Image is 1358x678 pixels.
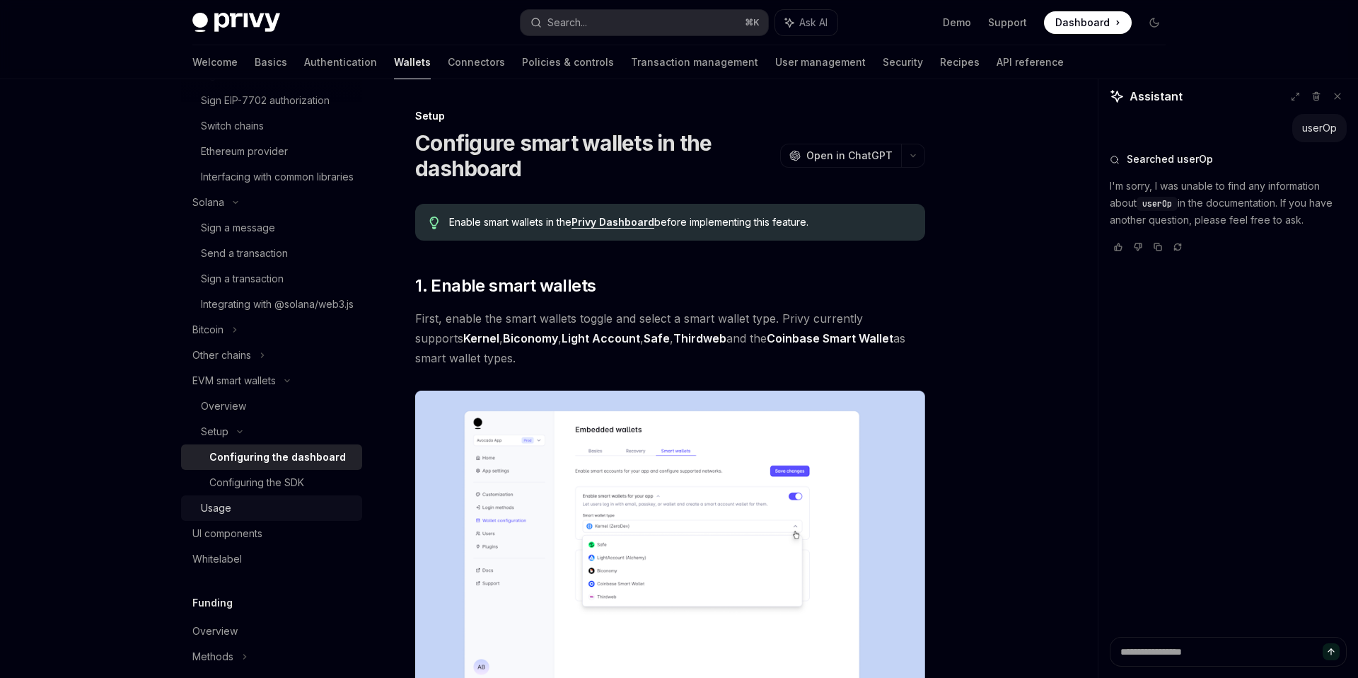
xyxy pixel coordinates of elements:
[192,347,251,364] div: Other chains
[988,16,1027,30] a: Support
[1044,11,1132,34] a: Dashboard
[181,521,362,546] a: UI components
[415,109,925,123] div: Setup
[644,331,670,346] a: Safe
[209,449,346,466] div: Configuring the dashboard
[181,241,362,266] a: Send a transaction
[883,45,923,79] a: Security
[201,143,288,160] div: Ethereum provider
[1323,643,1340,660] button: Send message
[503,331,558,346] a: Biconomy
[181,393,362,419] a: Overview
[1142,198,1172,209] span: userOp
[209,474,304,491] div: Configuring the SDK
[1110,152,1347,166] button: Searched userOp
[201,219,275,236] div: Sign a message
[181,619,362,644] a: Overview
[547,14,587,31] div: Search...
[201,168,354,185] div: Interfacing with common libraries
[673,331,726,346] a: Thirdweb
[201,296,354,313] div: Integrating with @solana/web3.js
[201,500,231,517] div: Usage
[415,275,596,297] span: 1. Enable smart wallets
[192,13,280,33] img: dark logo
[1130,88,1183,105] span: Assistant
[415,309,925,368] span: First, enable the smart wallets toggle and select a smart wallet type. Privy currently supports ,...
[394,45,431,79] a: Wallets
[192,594,233,611] h5: Funding
[192,551,242,568] div: Whitelabel
[192,194,224,211] div: Solana
[1143,11,1166,34] button: Toggle dark mode
[181,292,362,317] a: Integrating with @solana/web3.js
[1302,121,1337,135] div: userOp
[521,10,768,35] button: Search...⌘K
[463,331,499,346] a: Kernel
[415,130,774,181] h1: Configure smart wallets in the dashboard
[775,45,866,79] a: User management
[631,45,758,79] a: Transaction management
[201,398,246,415] div: Overview
[1055,16,1110,30] span: Dashboard
[181,113,362,139] a: Switch chains
[943,16,971,30] a: Demo
[1127,152,1213,166] span: Searched userOp
[192,525,262,542] div: UI components
[181,266,362,292] a: Sign a transaction
[192,321,224,338] div: Bitcoin
[997,45,1064,79] a: API reference
[940,45,980,79] a: Recipes
[562,331,640,346] a: Light Account
[806,149,893,163] span: Open in ChatGPT
[1110,178,1347,229] p: I'm sorry, I was unable to find any information about in the documentation. If you have another q...
[799,16,828,30] span: Ask AI
[181,444,362,470] a: Configuring the dashboard
[181,495,362,521] a: Usage
[780,144,901,168] button: Open in ChatGPT
[304,45,377,79] a: Authentication
[767,331,893,346] a: Coinbase Smart Wallet
[201,117,264,134] div: Switch chains
[181,546,362,572] a: Whitelabel
[192,372,276,389] div: EVM smart wallets
[255,45,287,79] a: Basics
[522,45,614,79] a: Policies & controls
[181,139,362,164] a: Ethereum provider
[201,423,228,440] div: Setup
[448,45,505,79] a: Connectors
[181,164,362,190] a: Interfacing with common libraries
[181,470,362,495] a: Configuring the SDK
[181,215,362,241] a: Sign a message
[429,217,439,229] svg: Tip
[201,270,284,287] div: Sign a transaction
[745,17,760,28] span: ⌘ K
[201,245,288,262] div: Send a transaction
[449,215,911,229] span: Enable smart wallets in the before implementing this feature.
[571,216,654,229] a: Privy Dashboard
[192,623,238,640] div: Overview
[192,648,233,665] div: Methods
[775,10,837,35] button: Ask AI
[192,45,238,79] a: Welcome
